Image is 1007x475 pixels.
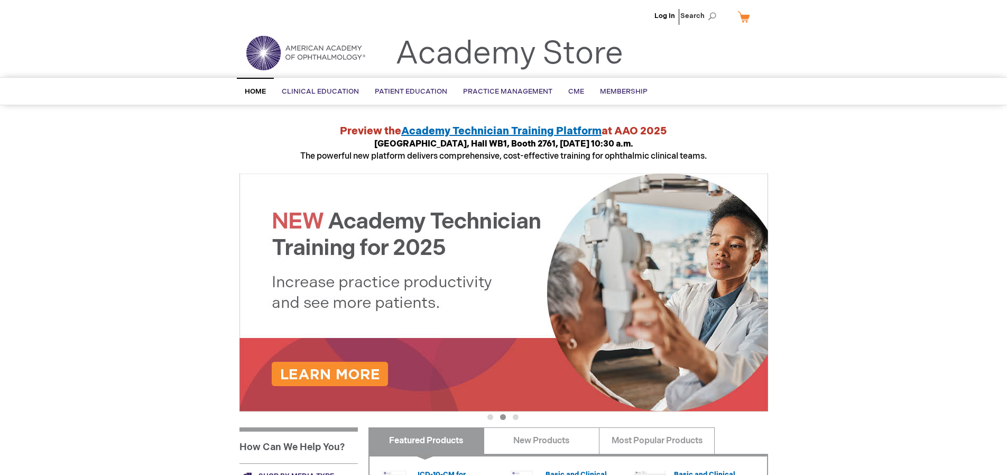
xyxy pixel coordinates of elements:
a: Academy Technician Training Platform [401,125,602,138]
a: Academy Store [395,35,623,73]
span: Membership [600,87,648,96]
span: CME [568,87,584,96]
strong: [GEOGRAPHIC_DATA], Hall WB1, Booth 2761, [DATE] 10:30 a.m. [374,139,633,149]
button: 1 of 3 [487,414,493,420]
span: Clinical Education [282,87,359,96]
span: Home [245,87,266,96]
strong: Preview the at AAO 2025 [340,125,667,138]
button: 3 of 3 [513,414,519,420]
span: Patient Education [375,87,447,96]
span: The powerful new platform delivers comprehensive, cost-effective training for ophthalmic clinical... [300,139,707,161]
span: Practice Management [463,87,552,96]
a: Featured Products [368,427,484,454]
a: Most Popular Products [599,427,715,454]
a: Log In [654,12,675,20]
span: Search [680,5,720,26]
a: New Products [484,427,599,454]
h1: How Can We Help You? [239,427,358,463]
button: 2 of 3 [500,414,506,420]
